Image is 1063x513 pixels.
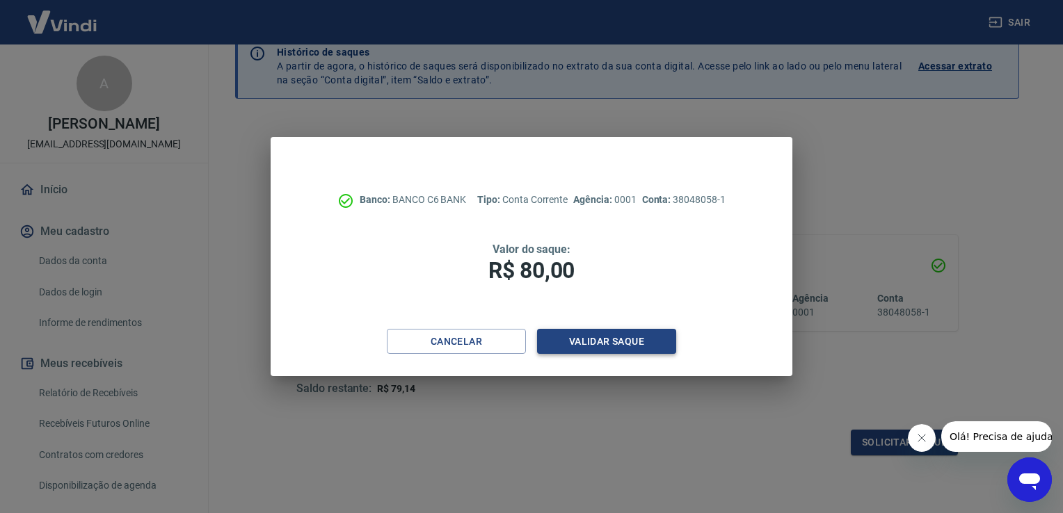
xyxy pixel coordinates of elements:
span: Olá! Precisa de ajuda? [8,10,117,21]
span: Tipo: [477,194,502,205]
iframe: Mensagem da empresa [941,421,1052,452]
p: BANCO C6 BANK [360,193,466,207]
iframe: Fechar mensagem [908,424,936,452]
button: Validar saque [537,329,676,355]
button: Cancelar [387,329,526,355]
p: Conta Corrente [477,193,568,207]
span: Agência: [573,194,614,205]
p: 38048058-1 [642,193,726,207]
span: Valor do saque: [493,243,570,256]
span: Conta: [642,194,673,205]
span: Banco: [360,194,392,205]
p: 0001 [573,193,636,207]
span: R$ 80,00 [488,257,575,284]
iframe: Botão para abrir a janela de mensagens [1007,457,1052,502]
